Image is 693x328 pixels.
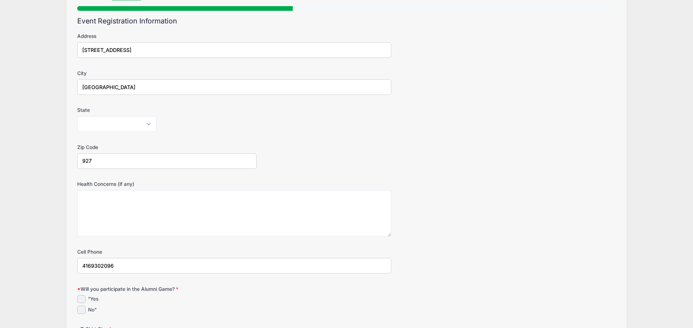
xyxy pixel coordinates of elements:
label: State [77,106,257,114]
h2: Event Registration Information [77,17,616,25]
label: Health Concerns (if any) [77,180,257,188]
label: "Yes [88,296,99,303]
label: Will you participate in the Alumni Game? [77,285,257,293]
label: City [77,70,257,77]
label: No" [88,306,97,314]
label: Cell Phone [77,248,257,255]
label: Address [77,32,257,40]
input: xxxxx [77,153,257,169]
label: Zip Code [77,144,257,151]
